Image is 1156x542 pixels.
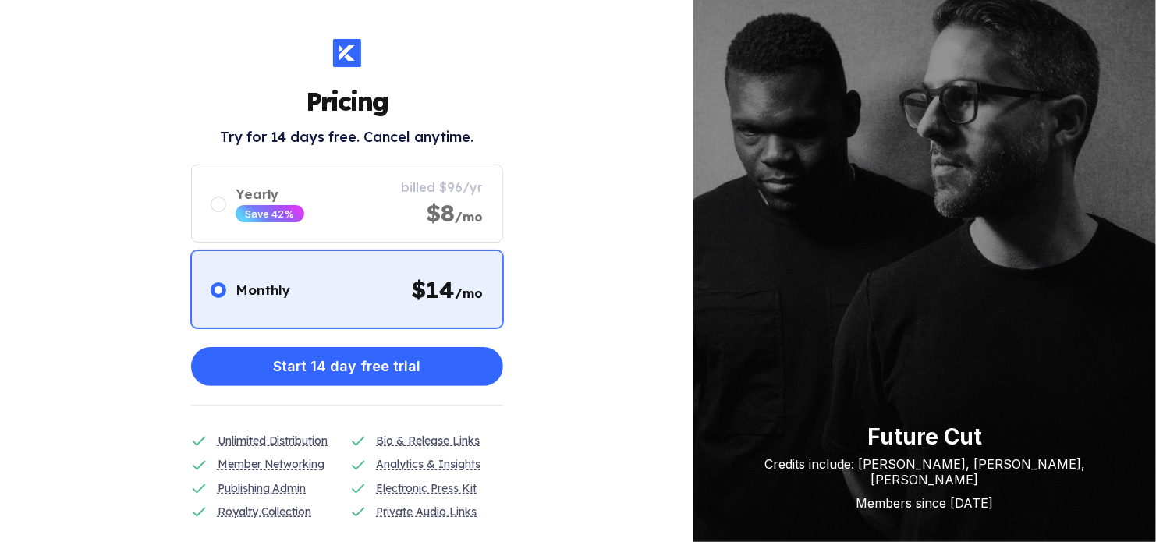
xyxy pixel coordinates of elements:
button: Start 14 day free trial [191,347,503,386]
div: Member Networking [218,455,325,473]
div: Analytics & Insights [377,455,481,473]
div: Save 42% [245,207,295,220]
div: Credits include: [PERSON_NAME], [PERSON_NAME], [PERSON_NAME] [725,456,1125,487]
div: Future Cut [725,423,1125,450]
h2: Try for 14 days free. Cancel anytime. [220,128,474,146]
div: $8 [427,198,484,228]
div: Publishing Admin [218,480,307,497]
span: /mo [456,209,484,225]
div: Yearly [236,186,304,202]
div: Monthly [236,282,291,298]
span: /mo [456,285,484,301]
div: $ 14 [412,275,484,304]
h1: Pricing [306,86,388,117]
div: Electronic Press Kit [377,480,477,497]
div: Unlimited Distribution [218,432,328,449]
div: Private Audio Links [377,503,477,520]
div: Royalty Collection [218,503,312,520]
div: Members since [DATE] [725,495,1125,511]
div: billed $96/yr [402,179,484,195]
div: Start 14 day free trial [273,351,420,382]
div: Bio & Release Links [377,432,480,449]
